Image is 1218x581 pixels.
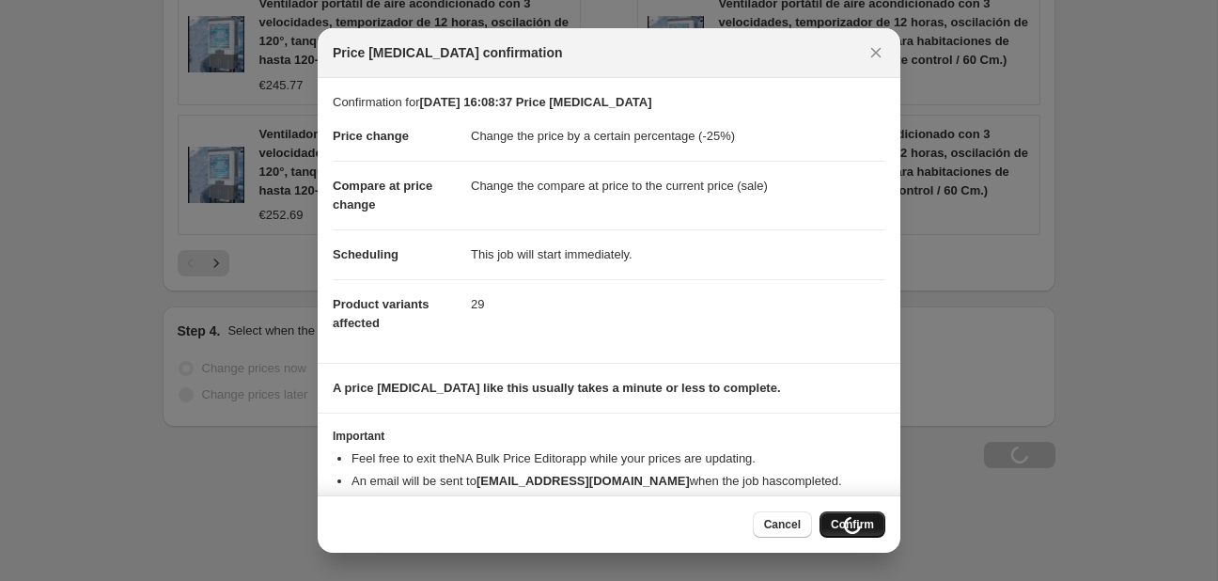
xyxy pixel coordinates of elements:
[476,474,690,488] b: [EMAIL_ADDRESS][DOMAIN_NAME]
[333,297,429,330] span: Product variants affected
[333,43,563,62] span: Price [MEDICAL_DATA] confirmation
[764,517,801,532] span: Cancel
[333,381,781,395] b: A price [MEDICAL_DATA] like this usually takes a minute or less to complete.
[419,95,651,109] b: [DATE] 16:08:37 Price [MEDICAL_DATA]
[333,129,409,143] span: Price change
[471,112,885,161] dd: Change the price by a certain percentage (-25%)
[333,247,398,261] span: Scheduling
[471,279,885,329] dd: 29
[333,429,885,444] h3: Important
[351,472,885,491] li: An email will be sent to when the job has completed .
[351,449,885,468] li: Feel free to exit the NA Bulk Price Editor app while your prices are updating.
[333,179,432,212] span: Compare at price change
[333,93,885,112] p: Confirmation for
[863,39,889,66] button: Close
[471,161,885,211] dd: Change the compare at price to the current price (sale)
[351,495,885,513] li: You can update your confirmation email address from your .
[471,229,885,279] dd: This job will start immediately.
[753,511,812,538] button: Cancel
